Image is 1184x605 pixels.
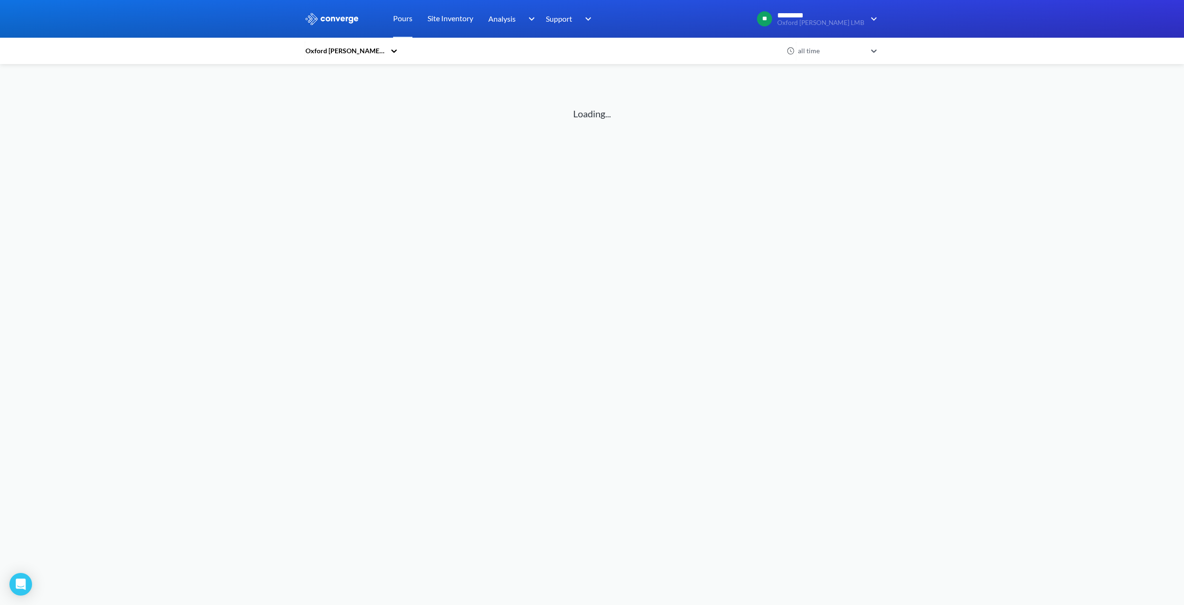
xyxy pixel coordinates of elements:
[546,13,572,25] span: Support
[488,13,516,25] span: Analysis
[9,573,32,596] div: Open Intercom Messenger
[796,46,866,56] div: all time
[304,46,386,56] div: Oxford [PERSON_NAME] LMB
[787,47,795,55] img: icon-clock.svg
[304,13,359,25] img: logo_ewhite.svg
[573,106,611,121] p: Loading...
[522,13,537,25] img: downArrow.svg
[579,13,594,25] img: downArrow.svg
[864,13,880,25] img: downArrow.svg
[777,19,864,26] span: Oxford [PERSON_NAME] LMB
